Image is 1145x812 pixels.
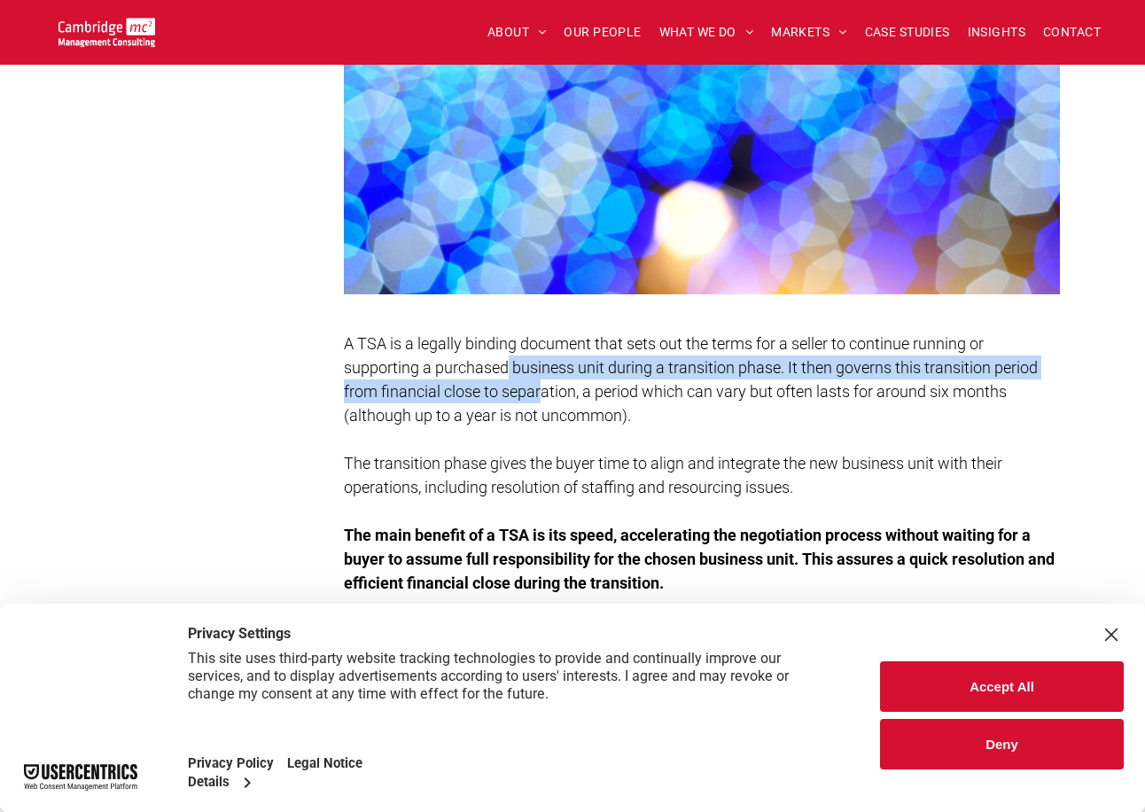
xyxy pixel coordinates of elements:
a: CASE STUDIES [856,19,959,46]
a: ABOUT [479,19,556,46]
a: OUR PEOPLE [555,19,650,46]
a: INSIGHTS [959,19,1034,46]
img: Go to Homepage [58,18,155,48]
span: The transition phase gives the buyer time to align and integrate the new business unit with their... [344,454,1002,496]
span: A TSA is a legally binding document that sets out the terms for a seller to continue running or s... [344,334,1038,425]
a: WHAT WE DO [650,19,763,46]
a: CONTACT [1034,19,1110,46]
span: The main benefit of a TSA is its speed, accelerating the negotiation process without waiting for ... [344,526,1055,592]
a: MARKETS [762,19,855,46]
